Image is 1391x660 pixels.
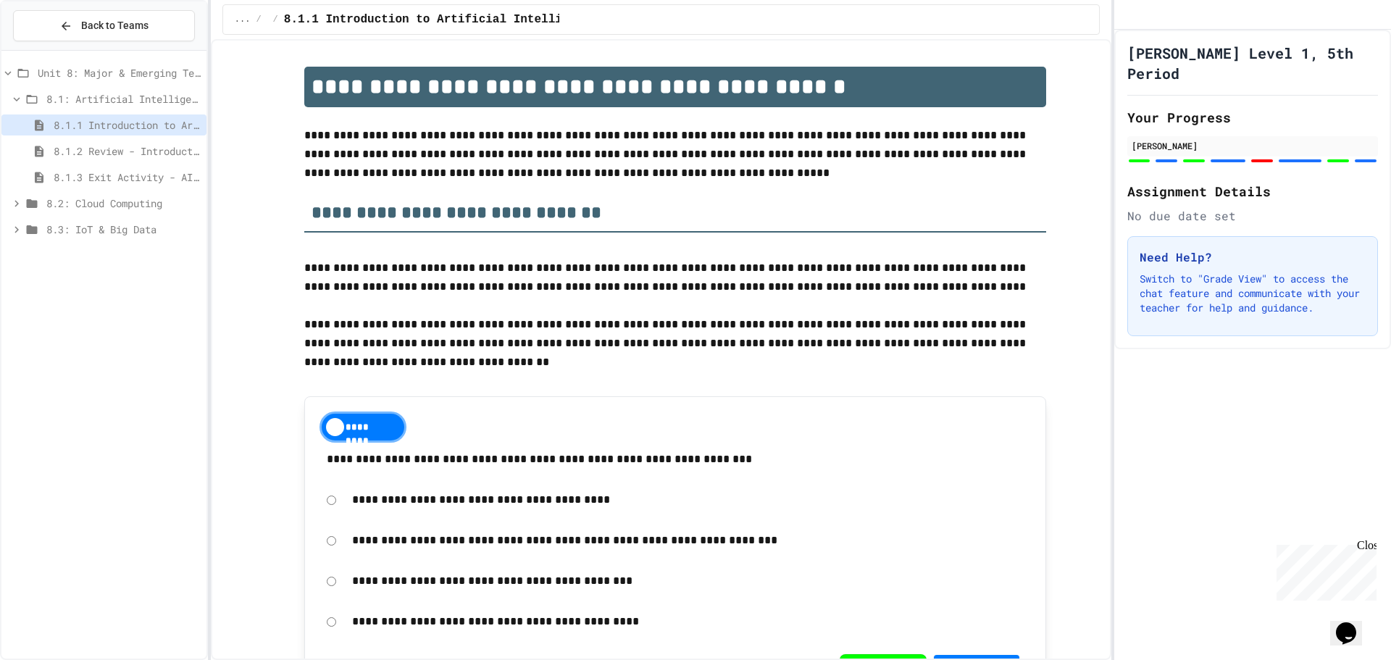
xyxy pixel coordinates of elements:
span: 8.3: IoT & Big Data [46,222,201,237]
span: Back to Teams [81,18,149,33]
span: 8.1.1 Introduction to Artificial Intelligence [54,117,201,133]
span: 8.1.1 Introduction to Artificial Intelligence [284,11,597,28]
h1: [PERSON_NAME] Level 1, 5th Period [1127,43,1378,83]
span: ... [235,14,251,25]
span: 8.2: Cloud Computing [46,196,201,211]
div: Chat with us now!Close [6,6,100,92]
h2: Your Progress [1127,107,1378,128]
h2: Assignment Details [1127,181,1378,201]
h3: Need Help? [1140,248,1366,266]
button: Back to Teams [13,10,195,41]
span: 8.1.2 Review - Introduction to Artificial Intelligence [54,143,201,159]
span: / [256,14,261,25]
span: / [273,14,278,25]
iframe: chat widget [1330,602,1377,646]
span: Unit 8: Major & Emerging Technologies [38,65,201,80]
div: No due date set [1127,207,1378,225]
span: 8.1.3 Exit Activity - AI Detective [54,170,201,185]
iframe: chat widget [1271,539,1377,601]
div: [PERSON_NAME] [1132,139,1374,152]
span: 8.1: Artificial Intelligence Basics [46,91,201,106]
p: Switch to "Grade View" to access the chat feature and communicate with your teacher for help and ... [1140,272,1366,315]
